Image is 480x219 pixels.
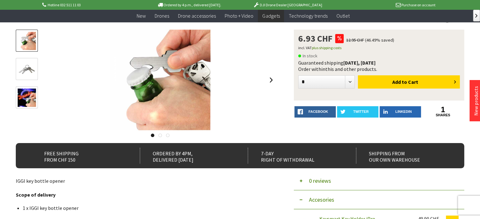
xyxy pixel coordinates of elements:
[132,9,150,22] a: New
[16,178,65,184] font: IGGI key bottle opener
[369,150,405,157] font: Shipping from
[260,3,322,7] font: DJI Drone Dealer [GEOGRAPHIC_DATA]
[262,13,280,19] font: Gadgets
[258,9,284,22] a: Gadgets
[16,192,56,198] font: Scope of delivery
[178,13,216,19] font: Drone accessories
[220,9,258,22] a: Photo + Video
[294,171,464,190] button: 0 reviews
[137,13,146,19] font: New
[225,13,253,19] font: Photo + Video
[332,9,354,22] a: Outlet
[343,60,376,66] font: [DATE], [DATE]
[392,79,407,85] font: Add to
[153,150,193,157] font: Ordered by 4pm,
[163,3,221,7] font: Ordered by 4 p.m., delivered [DATE].
[261,150,273,157] font: 7-day
[408,79,418,85] font: Cart
[110,30,210,130] img: IGGI key bottle opener
[298,66,325,72] font: Order within
[441,105,445,114] font: 1
[380,106,421,118] a: LinkedIn
[436,113,450,117] font: shares
[422,106,464,113] a: 1
[294,190,464,209] button: Accesories
[44,150,79,157] font: Free shipping
[23,205,79,211] font: 1 x IGGI key bottle opener
[174,9,220,22] a: Drone accessories
[365,37,394,43] font: (46.49% saved)
[475,14,477,18] font: 
[336,13,349,19] font: Outlet
[261,157,314,163] font: right of withdrawal
[18,32,36,50] img: Preview: IGGI Key Bottle Opener
[401,3,436,7] font: Purchase on account
[346,37,364,43] font: 12.95 CHF
[353,110,369,113] font: Twitter
[298,45,312,50] font: incl. VAT
[294,106,336,118] a: Facebook
[358,75,460,89] button: Add to Cart
[473,86,479,116] a: New products
[369,157,420,163] font: our own warehouse
[153,157,193,163] font: delivered [DATE]
[298,33,333,44] font: 6.93 CHF
[337,106,378,118] a: Twitter
[48,3,81,7] font: Hotline 032 511 11 03
[303,53,317,59] font: In stock
[395,110,412,113] font: LinkedIn
[422,113,464,117] a: shares
[309,177,331,184] font: 0 reviews
[308,110,328,113] font: Facebook
[298,60,343,66] font: Guaranteed shipping
[44,157,75,163] font: from CHF 150
[309,196,334,203] font: Accesories
[288,13,327,19] font: Technology trends
[312,45,341,50] a: plus shipping costs
[325,66,377,72] font: this and other products.
[284,9,332,22] a: Technology trends
[150,9,174,22] a: Drones
[155,13,169,19] font: Drones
